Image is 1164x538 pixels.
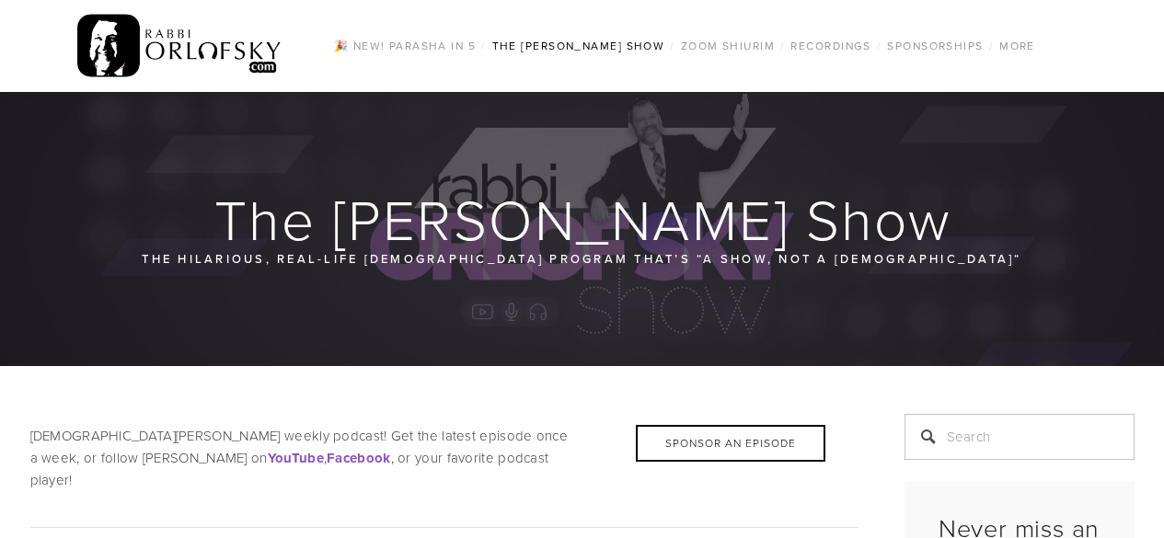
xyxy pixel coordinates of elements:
a: Sponsorships [882,34,988,58]
a: Zoom Shiurim [675,34,780,58]
span: / [481,38,486,53]
div: Sponsor an Episode [636,425,825,462]
span: / [670,38,674,53]
a: 🎉 NEW! Parasha in 5 [328,34,481,58]
img: RabbiOrlofsky.com [77,10,282,82]
a: The [PERSON_NAME] Show [487,34,671,58]
span: / [780,38,785,53]
span: / [877,38,882,53]
a: YouTube [268,448,324,467]
a: More [994,34,1041,58]
h1: The [PERSON_NAME] Show [30,189,1136,248]
a: Facebook [327,448,390,467]
a: Recordings [785,34,876,58]
input: Search [905,414,1135,460]
strong: YouTube [268,448,324,468]
p: The hilarious, real-life [DEMOGRAPHIC_DATA] program that’s “a show, not a [DEMOGRAPHIC_DATA]“ [141,248,1024,269]
p: [DEMOGRAPHIC_DATA][PERSON_NAME] weekly podcast! Get the latest episode once a week, or follow [PE... [30,425,859,491]
strong: Facebook [327,448,390,468]
span: / [989,38,994,53]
